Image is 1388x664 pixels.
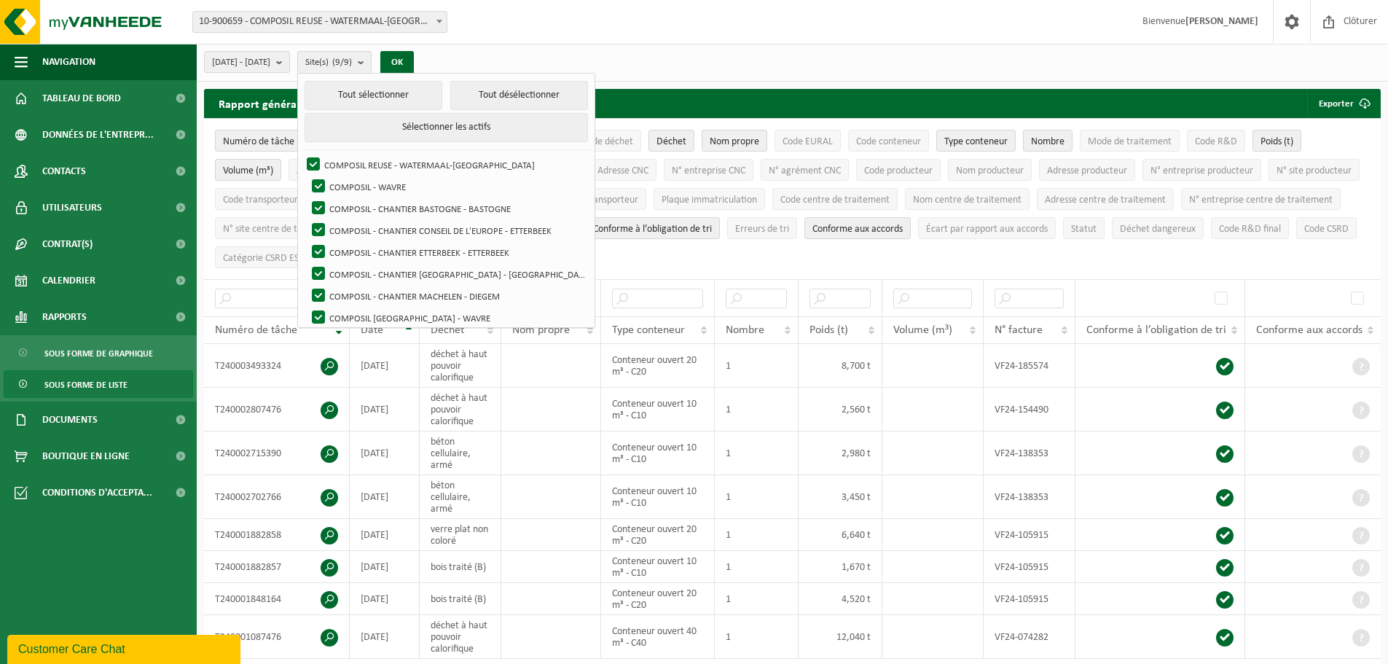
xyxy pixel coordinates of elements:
td: VF24-154490 [984,388,1075,431]
button: Déchet dangereux : Activate to sort [1112,217,1204,239]
span: Tableau de bord [42,80,121,117]
button: N° entreprise centre de traitementN° entreprise centre de traitement: Activate to sort [1181,188,1341,210]
td: 1 [715,551,799,583]
button: NombreNombre: Activate to sort [1023,130,1073,152]
label: COMPOSIL - CHANTIER [GEOGRAPHIC_DATA] - [GEOGRAPHIC_DATA] [309,263,587,285]
span: Conforme aux accords [1256,324,1362,336]
button: Numéro de tâcheNuméro de tâche: Activate to remove sorting [215,130,302,152]
td: [DATE] [350,344,420,388]
td: déchet à haut pouvoir calorifique [420,615,501,659]
td: béton cellulaire, armé [420,475,501,519]
span: Conforme à l’obligation de tri [593,224,712,235]
button: Site(s)(9/9) [297,51,372,73]
button: Écart par rapport aux accordsÉcart par rapport aux accords: Activate to sort [918,217,1056,239]
td: béton cellulaire, armé [420,431,501,475]
td: 1 [715,344,799,388]
button: Nom centre de traitementNom centre de traitement: Activate to sort [905,188,1030,210]
button: [DATE] - [DATE] [204,51,290,73]
td: T240002702766 [204,475,350,519]
a: Sous forme de liste [4,370,193,398]
label: COMPOSIL [GEOGRAPHIC_DATA] - WAVRE [309,307,587,329]
td: 6,640 t [799,519,882,551]
td: déchet à haut pouvoir calorifique [420,344,501,388]
span: Nom centre de traitement [913,195,1022,206]
span: Numéro de tâche [223,136,294,147]
span: Statut [1071,224,1097,235]
span: Contrat(s) [42,226,93,262]
h2: Rapport général [204,89,314,118]
button: Code R&DCode R&amp;D: Activate to sort [1187,130,1245,152]
span: N° entreprise producteur [1150,165,1253,176]
td: bois traité (B) [420,551,501,583]
td: [DATE] [350,388,420,431]
button: Code centre de traitementCode centre de traitement: Activate to sort [772,188,898,210]
label: COMPOSIL - CHANTIER CONSEIL DE L'EUROPE - ETTERBEEK [309,219,587,241]
span: Poids (t) [809,324,848,336]
count: (9/9) [332,58,352,67]
span: Plaque immatriculation [662,195,757,206]
span: Déchet [431,324,464,336]
span: Code déchet [582,136,633,147]
td: 3,450 t [799,475,882,519]
button: Code CSRDCode CSRD: Activate to sort [1296,217,1357,239]
span: N° agrément CNC [769,165,841,176]
td: T240002715390 [204,431,350,475]
button: N° site producteurN° site producteur : Activate to sort [1269,159,1360,181]
span: Déchet dangereux [1120,224,1196,235]
span: Type conteneur [612,324,685,336]
td: 1 [715,431,799,475]
span: Conforme aux accords [812,224,903,235]
td: VF24-105915 [984,583,1075,615]
td: 1 [715,519,799,551]
button: N° entreprise CNCN° entreprise CNC: Activate to sort [664,159,753,181]
span: Documents [42,402,98,438]
td: bois traité (B) [420,583,501,615]
span: 10-900659 - COMPOSIL REUSE - WATERMAAL-BOSVOORDE [193,12,447,32]
span: Erreurs de tri [735,224,789,235]
td: VF24-138353 [984,431,1075,475]
td: T240001087476 [204,615,350,659]
button: StatutStatut: Activate to sort [1063,217,1105,239]
span: Code R&D final [1219,224,1281,235]
span: 10-900659 - COMPOSIL REUSE - WATERMAAL-BOSVOORDE [192,11,447,33]
span: Nom propre [512,324,570,336]
td: Conteneur ouvert 10 m³ - C10 [601,551,715,583]
td: 1,670 t [799,551,882,583]
button: Nom propreNom propre: Activate to sort [702,130,767,152]
span: Site(s) [305,52,352,74]
span: Rapports [42,299,87,335]
span: Nombre [726,324,764,336]
button: DéchetDéchet: Activate to sort [648,130,694,152]
td: Conteneur ouvert 10 m³ - C10 [601,431,715,475]
td: 1 [715,388,799,431]
button: Tout désélectionner [450,81,588,110]
td: Conteneur ouvert 20 m³ - C20 [601,344,715,388]
span: [DATE] - [DATE] [212,52,270,74]
button: Exporter [1307,89,1379,118]
span: Adresse producteur [1047,165,1127,176]
td: VF24-105915 [984,519,1075,551]
td: [DATE] [350,583,420,615]
span: Code EURAL [783,136,833,147]
td: VF24-074282 [984,615,1075,659]
label: COMPOSIL REUSE - WATERMAAL-[GEOGRAPHIC_DATA] [304,154,587,176]
button: Sélectionner les actifs [305,113,588,142]
span: Contacts [42,153,86,190]
label: COMPOSIL - CHANTIER ETTERBEEK - ETTERBEEK [309,241,587,263]
td: T240001882857 [204,551,350,583]
span: Sous forme de liste [44,371,128,399]
span: Écart par rapport aux accords [926,224,1048,235]
span: Code transporteur [223,195,298,206]
label: COMPOSIL - CHANTIER MACHELEN - DIEGEM [309,285,587,307]
button: Poids (t)Poids (t): Activate to sort [1252,130,1301,152]
td: 1 [715,583,799,615]
td: verre plat non coloré [420,519,501,551]
td: [DATE] [350,431,420,475]
button: Mode de traitementMode de traitement: Activate to sort [1080,130,1180,152]
span: Conditions d'accepta... [42,474,152,511]
button: N° site centre de traitementN° site centre de traitement: Activate to sort [215,217,347,239]
span: Autre [297,165,320,176]
td: VF24-185574 [984,344,1075,388]
td: 1 [715,615,799,659]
